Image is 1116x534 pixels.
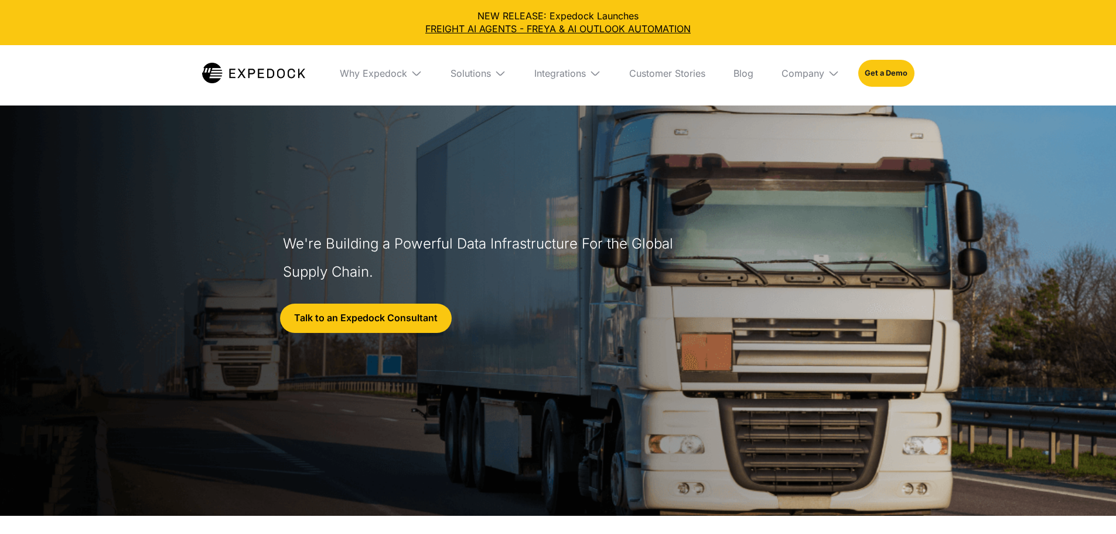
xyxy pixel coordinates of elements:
a: FREIGHT AI AGENTS - FREYA & AI OUTLOOK AUTOMATION [9,22,1107,35]
div: Solutions [441,45,516,101]
div: Why Expedock [340,67,407,79]
div: Company [772,45,849,101]
div: Integrations [534,67,586,79]
a: Talk to an Expedock Consultant [280,304,452,333]
div: Integrations [525,45,610,101]
div: Company [781,67,824,79]
a: Get a Demo [858,60,914,87]
a: Blog [724,45,763,101]
a: Customer Stories [620,45,715,101]
div: Solutions [451,67,491,79]
h1: We're Building a Powerful Data Infrastructure For the Global Supply Chain. [283,230,679,286]
div: NEW RELEASE: Expedock Launches [9,9,1107,36]
div: Why Expedock [330,45,432,101]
